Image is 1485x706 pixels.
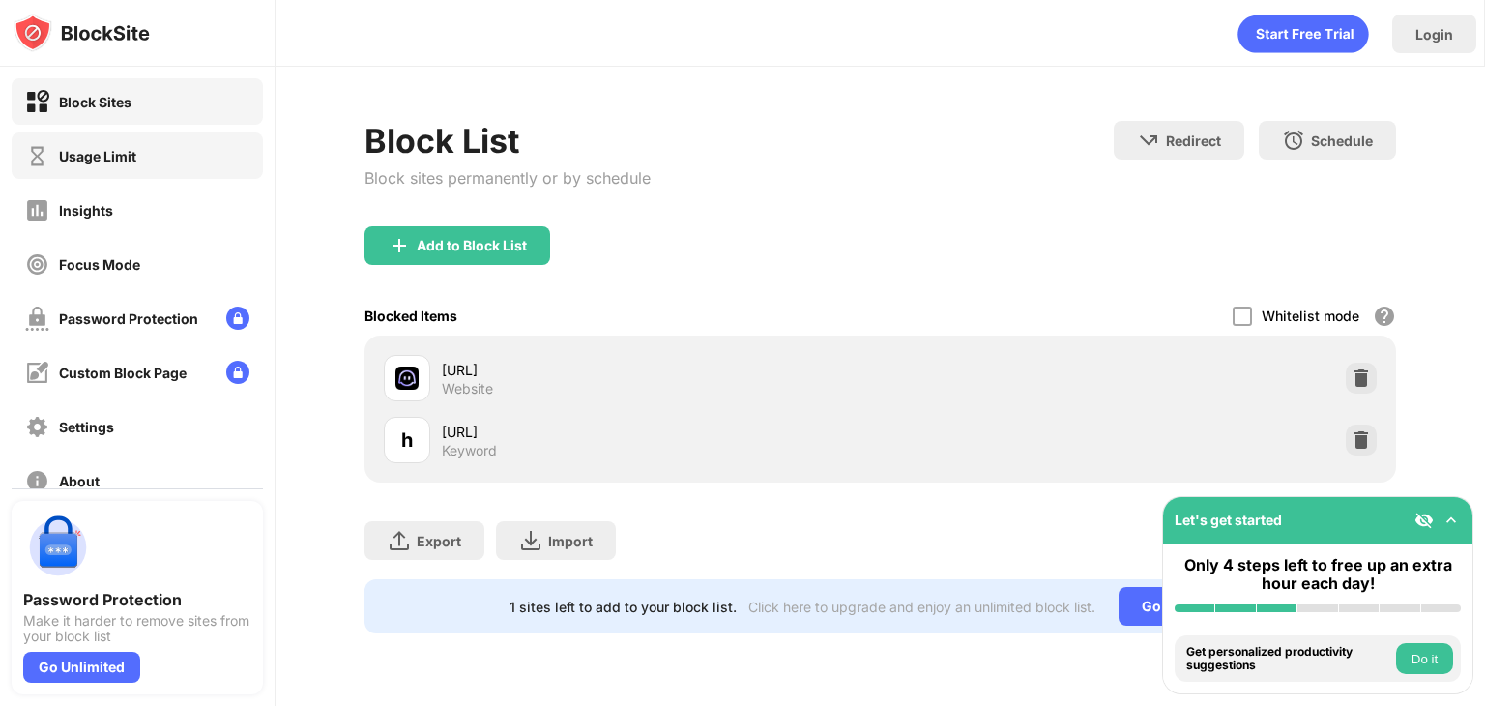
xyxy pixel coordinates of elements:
img: block-on.svg [25,90,49,114]
div: Only 4 steps left to free up an extra hour each day! [1175,556,1461,593]
img: push-password-protection.svg [23,513,93,582]
img: eye-not-visible.svg [1414,511,1434,530]
div: Get personalized productivity suggestions [1186,645,1391,673]
img: logo-blocksite.svg [14,14,150,52]
button: Do it [1396,643,1453,674]
img: settings-off.svg [25,415,49,439]
div: Go Unlimited [1119,587,1251,626]
div: Click here to upgrade and enjoy an unlimited block list. [748,599,1095,615]
img: time-usage-off.svg [25,144,49,168]
img: favicons [395,367,419,390]
img: insights-off.svg [25,198,49,222]
div: Password Protection [23,590,251,609]
div: Usage Limit [59,148,136,164]
div: Blocked Items [364,308,457,324]
div: Export [417,533,461,549]
div: Insights [59,202,113,219]
div: Focus Mode [59,256,140,273]
div: h [401,426,413,455]
div: Block sites permanently or by schedule [364,168,651,188]
div: Login [1415,26,1453,43]
div: [URL] [442,360,880,380]
div: Block Sites [59,94,131,110]
div: Password Protection [59,310,198,327]
div: Import [548,533,593,549]
div: Let's get started [1175,512,1282,528]
div: 1 sites left to add to your block list. [510,599,737,615]
img: customize-block-page-off.svg [25,361,49,385]
div: Website [442,380,493,397]
img: about-off.svg [25,469,49,493]
img: omni-setup-toggle.svg [1441,511,1461,530]
div: Block List [364,121,651,161]
img: lock-menu.svg [226,361,249,384]
div: Go Unlimited [23,652,140,683]
div: Add to Block List [417,238,527,253]
div: Custom Block Page [59,365,187,381]
div: Whitelist mode [1262,308,1359,324]
div: Redirect [1166,132,1221,149]
img: focus-off.svg [25,252,49,277]
img: lock-menu.svg [226,307,249,330]
div: About [59,473,100,489]
div: animation [1237,15,1369,53]
div: Make it harder to remove sites from your block list [23,613,251,644]
div: Keyword [442,442,497,459]
div: [URL] [442,422,880,442]
div: Settings [59,419,114,435]
div: Schedule [1311,132,1373,149]
img: password-protection-off.svg [25,307,49,331]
